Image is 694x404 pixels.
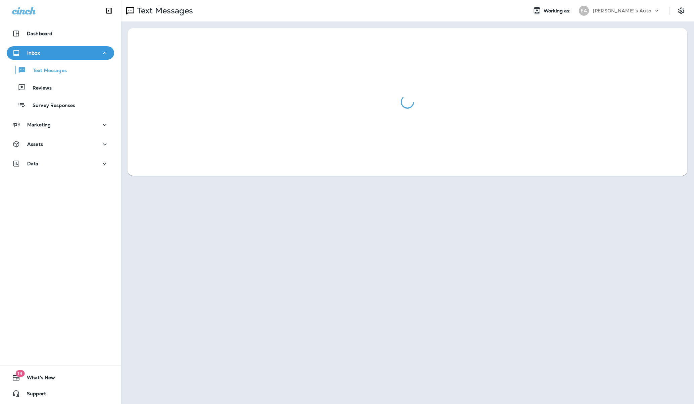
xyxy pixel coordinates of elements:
button: Survey Responses [7,98,114,112]
p: Survey Responses [26,103,75,109]
button: Marketing [7,118,114,131]
span: 19 [15,370,24,377]
span: Support [20,391,46,399]
button: Assets [7,137,114,151]
button: Support [7,387,114,400]
button: Text Messages [7,63,114,77]
button: Dashboard [7,27,114,40]
p: [PERSON_NAME]'s Auto [593,8,651,13]
p: Data [27,161,39,166]
span: Working as: [544,8,572,14]
button: Inbox [7,46,114,60]
div: EA [579,6,589,16]
button: Collapse Sidebar [100,4,118,17]
p: Reviews [26,85,52,92]
button: Settings [675,5,687,17]
button: Data [7,157,114,170]
button: 19What's New [7,371,114,384]
p: Marketing [27,122,51,127]
span: What's New [20,375,55,383]
p: Dashboard [27,31,52,36]
p: Text Messages [26,68,67,74]
button: Reviews [7,80,114,95]
p: Assets [27,141,43,147]
p: Text Messages [134,6,193,16]
p: Inbox [27,50,40,56]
